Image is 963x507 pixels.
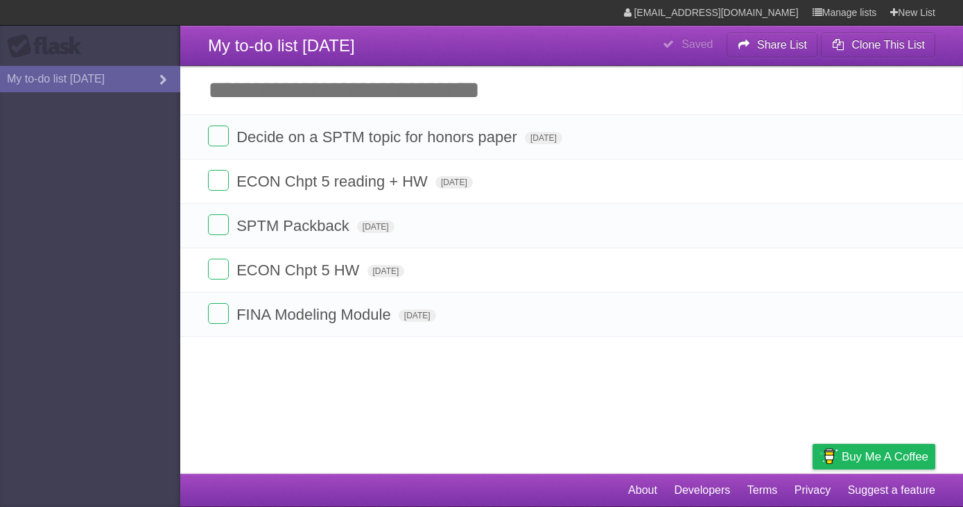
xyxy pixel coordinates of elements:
[757,39,807,51] b: Share List
[435,176,473,189] span: [DATE]
[842,445,928,469] span: Buy me a coffee
[821,33,935,58] button: Clone This List
[208,36,355,55] span: My to-do list [DATE]
[747,477,778,504] a: Terms
[848,477,935,504] a: Suggest a feature
[727,33,818,58] button: Share List
[236,261,363,279] span: ECON Chpt 5 HW
[236,128,521,146] span: Decide on a SPTM topic for honors paper
[367,265,405,277] span: [DATE]
[7,34,90,59] div: Flask
[208,170,229,191] label: Done
[357,221,394,233] span: [DATE]
[208,214,229,235] label: Done
[525,132,562,144] span: [DATE]
[208,303,229,324] label: Done
[208,259,229,280] label: Done
[628,477,657,504] a: About
[208,126,229,146] label: Done
[674,477,730,504] a: Developers
[813,444,935,470] a: Buy me a coffee
[795,477,831,504] a: Privacy
[236,217,353,234] span: SPTM Packback
[851,39,925,51] b: Clone This List
[236,173,431,190] span: ECON Chpt 5 reading + HW
[819,445,838,468] img: Buy me a coffee
[682,38,713,50] b: Saved
[399,309,436,322] span: [DATE]
[236,306,394,323] span: FINA Modeling Module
